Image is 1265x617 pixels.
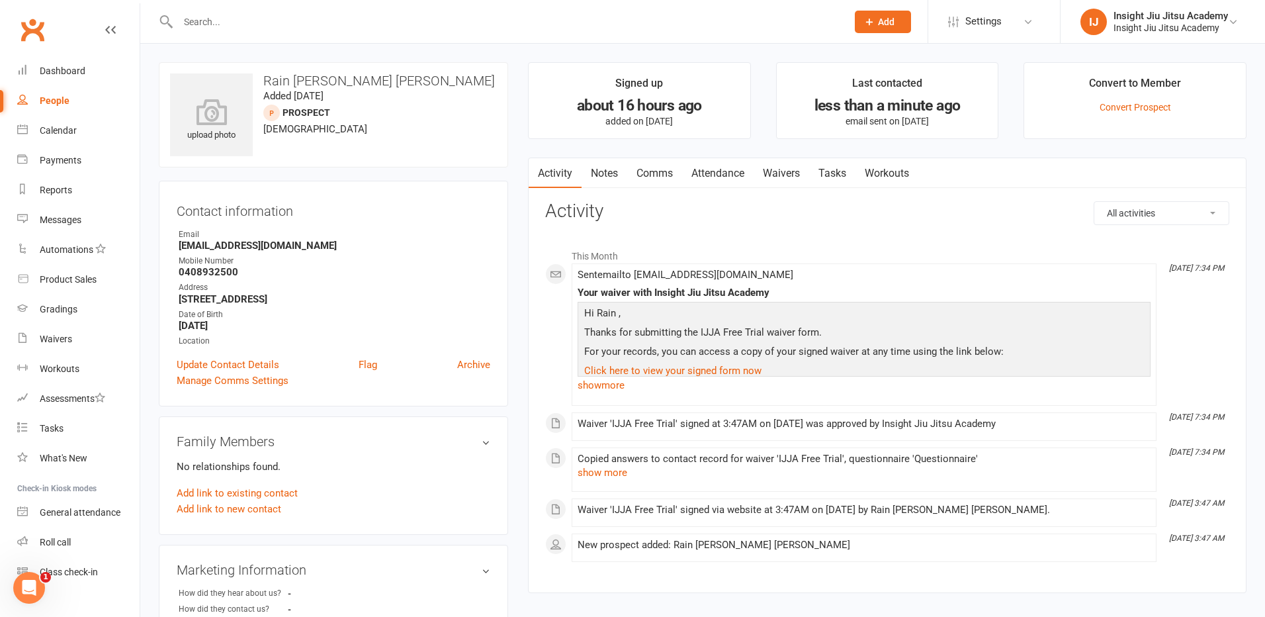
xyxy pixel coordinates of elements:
input: Search... [174,13,838,31]
div: Class check-in [40,567,98,577]
div: Waiver 'IJJA Free Trial' signed via website at 3:47AM on [DATE] by Rain [PERSON_NAME] [PERSON_NAME]. [578,504,1151,516]
div: Messages [40,214,81,225]
div: Email [179,228,490,241]
a: Roll call [17,528,140,557]
a: show more [578,376,1151,395]
h3: Contact information [177,199,490,218]
div: less than a minute ago [789,99,986,113]
strong: [STREET_ADDRESS] [179,293,490,305]
a: Dashboard [17,56,140,86]
div: How did they contact us? [179,603,288,616]
a: Add link to new contact [177,501,281,517]
i: [DATE] 7:34 PM [1169,448,1224,457]
a: Clubworx [16,13,49,46]
div: upload photo [170,99,253,142]
div: General attendance [40,507,120,518]
p: added on [DATE] [541,116,738,126]
div: Dashboard [40,66,85,76]
i: [DATE] 7:34 PM [1169,263,1224,273]
div: Assessments [40,393,105,404]
strong: [DATE] [179,320,490,332]
a: Gradings [17,295,140,324]
p: For your records, you can access a copy of your signed waiver at any time using the link below: [581,344,1147,363]
a: Comms [627,158,682,189]
div: Last contacted [852,75,922,99]
button: Add [855,11,911,33]
div: Mobile Number [179,255,490,267]
div: Waiver 'IJJA Free Trial' signed at 3:47AM on [DATE] was approved by Insight Jiu Jitsu Academy [578,418,1151,430]
span: [DEMOGRAPHIC_DATA] [263,123,367,135]
span: Add [878,17,894,27]
p: email sent on [DATE] [789,116,986,126]
a: Class kiosk mode [17,557,140,587]
a: Payments [17,146,140,175]
a: People [17,86,140,116]
p: Thanks for submitting the IJJA Free Trial waiver form. [581,324,1147,344]
div: Copied answers to contact record for waiver 'IJJA Free Trial', questionnaire 'Questionnaire' [578,453,1151,465]
time: Added [DATE] [263,90,324,102]
strong: - [288,589,364,598]
div: Your waiver with Insight Jiu Jitsu Academy [578,287,1151,299]
i: [DATE] 7:34 PM [1169,412,1224,422]
button: show more [578,465,627,481]
a: Tasks [17,414,140,444]
div: Roll call [40,537,71,547]
a: Add link to existing contact [177,485,298,501]
snap: prospect [283,107,330,118]
span: Sent email to [EMAIL_ADDRESS][DOMAIN_NAME] [578,269,793,281]
div: People [40,95,69,106]
div: Address [179,281,490,294]
a: Click here to view your signed form now [584,365,762,377]
div: Waivers [40,334,72,344]
a: Reports [17,175,140,205]
div: about 16 hours ago [541,99,738,113]
span: Settings [965,7,1002,36]
div: Gradings [40,304,77,314]
div: Insight Jiu Jitsu Academy [1113,22,1228,34]
iframe: Intercom live chat [13,572,45,604]
a: Flag [359,357,377,373]
a: Update Contact Details [177,357,279,373]
div: Payments [40,155,81,166]
div: How did they hear about us? [179,587,288,600]
div: Reports [40,185,72,195]
strong: [EMAIL_ADDRESS][DOMAIN_NAME] [179,240,490,252]
a: Notes [582,158,627,189]
div: Location [179,335,490,348]
a: Activity [529,158,582,189]
p: No relationships found. [177,459,490,475]
a: Attendance [682,158,754,189]
a: Archive [457,357,490,373]
a: General attendance kiosk mode [17,498,140,528]
div: New prospect added: Rain [PERSON_NAME] [PERSON_NAME] [578,540,1151,551]
a: Assessments [17,384,140,414]
strong: - [288,604,364,614]
div: What's New [40,453,87,463]
a: Calendar [17,116,140,146]
a: Waivers [754,158,809,189]
a: Product Sales [17,265,140,295]
div: IJ [1080,9,1107,35]
span: 1 [40,572,51,583]
div: Tasks [40,423,64,434]
div: Automations [40,244,93,255]
h3: Activity [545,201,1229,222]
a: Workouts [855,158,918,189]
div: Date of Birth [179,308,490,321]
div: Workouts [40,363,79,374]
a: Convert Prospect [1100,102,1171,113]
strong: 0408932500 [179,266,490,278]
a: Messages [17,205,140,235]
div: Calendar [40,125,77,136]
a: Workouts [17,354,140,384]
h3: Marketing Information [177,563,490,577]
a: Manage Comms Settings [177,373,288,389]
p: Hi Rain , [581,305,1147,324]
a: What's New [17,444,140,473]
div: Insight Jiu Jitsu Academy [1113,10,1228,22]
div: Convert to Member [1089,75,1181,99]
i: [DATE] 3:47 AM [1169,534,1224,543]
i: [DATE] 3:47 AM [1169,498,1224,508]
a: Automations [17,235,140,265]
div: Signed up [615,75,663,99]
